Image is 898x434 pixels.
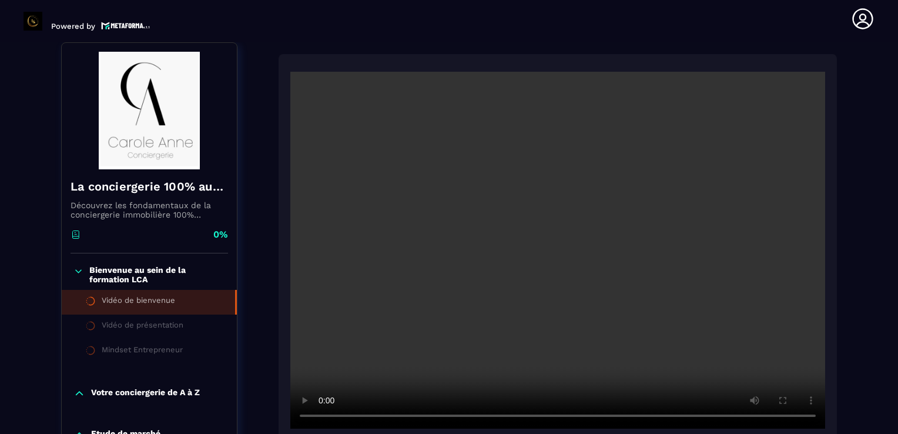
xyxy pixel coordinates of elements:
[213,228,228,241] p: 0%
[102,321,183,333] div: Vidéo de présentation
[89,265,225,284] p: Bienvenue au sein de la formation LCA
[71,52,228,169] img: banner
[71,178,228,195] h4: La conciergerie 100% automatisée
[102,345,183,358] div: Mindset Entrepreneur
[91,388,200,399] p: Votre conciergerie de A à Z
[101,21,150,31] img: logo
[102,296,175,309] div: Vidéo de bienvenue
[51,22,95,31] p: Powered by
[71,201,228,219] p: Découvrez les fondamentaux de la conciergerie immobilière 100% automatisée. Cette formation est c...
[24,12,42,31] img: logo-branding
